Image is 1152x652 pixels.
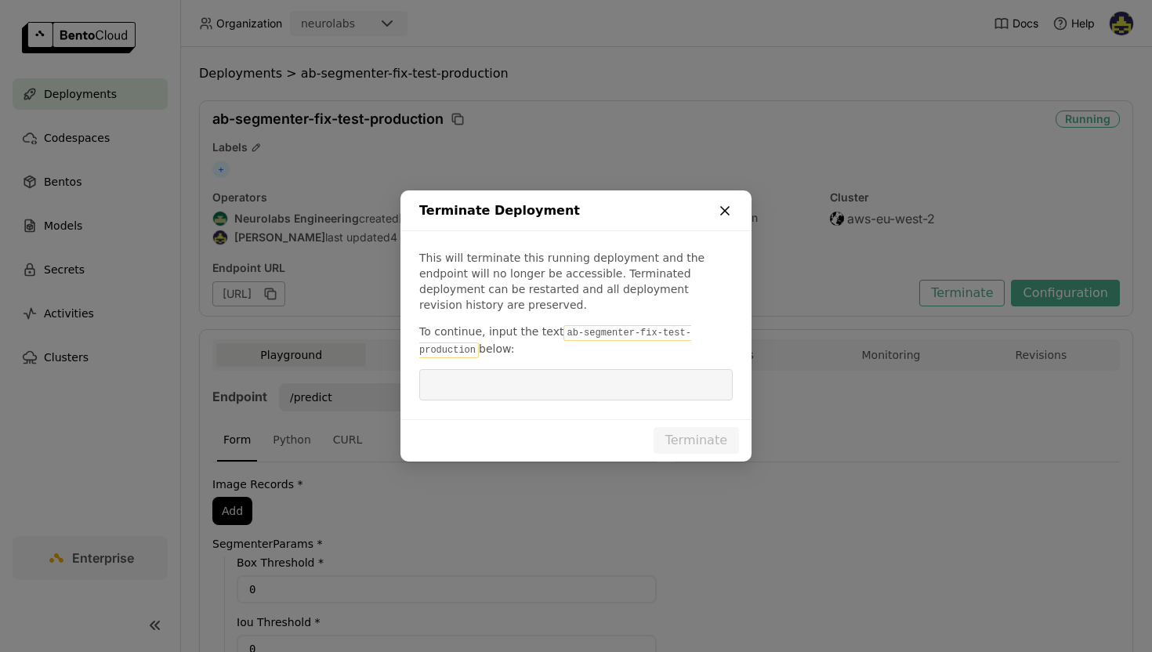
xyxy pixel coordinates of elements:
span: below: [479,342,514,355]
button: Terminate [654,427,739,454]
p: This will terminate this running deployment and the endpoint will no longer be accessible. Termin... [419,250,733,313]
span: To continue, input the text [419,325,563,338]
div: Terminate Deployment [400,190,752,231]
div: dialog [400,190,752,462]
